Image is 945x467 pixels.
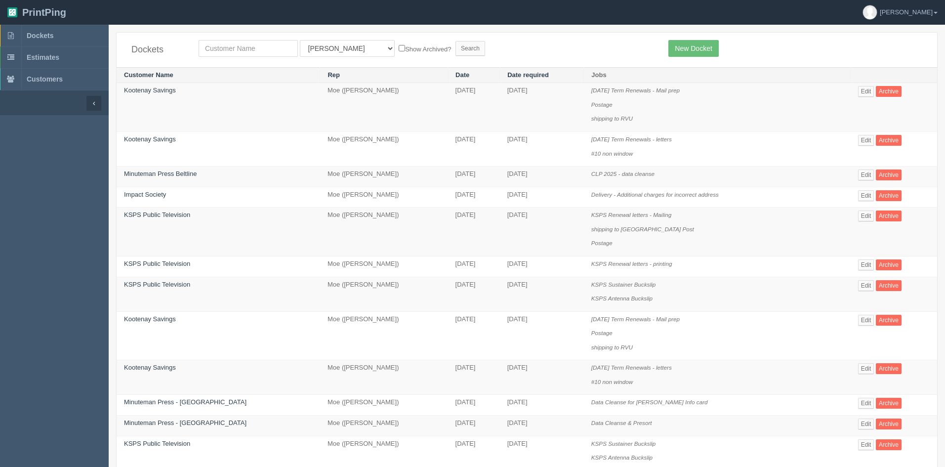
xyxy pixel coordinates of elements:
i: KSPS Renewal letters - Mailing [591,212,671,218]
td: [DATE] [500,277,584,311]
td: Moe ([PERSON_NAME]) [320,416,448,436]
td: [DATE] [500,167,584,187]
i: [DATE] Term Renewals - Mail prep [591,316,680,322]
a: Edit [858,280,874,291]
i: CLP 2025 - data cleanse [591,170,655,177]
a: Kootenay Savings [124,364,176,371]
td: Moe ([PERSON_NAME]) [320,277,448,311]
h4: Dockets [131,45,184,55]
td: [DATE] [500,208,584,256]
a: KSPS Public Television [124,440,190,447]
td: Moe ([PERSON_NAME]) [320,187,448,208]
td: Moe ([PERSON_NAME]) [320,83,448,132]
i: Postage [591,330,613,336]
i: [DATE] Term Renewals - Mail prep [591,87,680,93]
i: shipping to RVU [591,115,633,122]
td: [DATE] [500,311,584,360]
a: Archive [876,315,902,326]
a: Edit [858,135,874,146]
a: Minuteman Press - [GEOGRAPHIC_DATA] [124,419,247,426]
i: shipping to [GEOGRAPHIC_DATA] Post [591,226,694,232]
a: Edit [858,211,874,221]
i: [DATE] Term Renewals - letters [591,136,672,142]
td: [DATE] [448,83,500,132]
td: [DATE] [448,277,500,311]
a: New Docket [668,40,718,57]
a: Minuteman Press - [GEOGRAPHIC_DATA] [124,398,247,406]
i: shipping to RVU [591,344,633,350]
th: Jobs [584,67,851,83]
i: KSPS Sustainer Buckslip [591,440,656,447]
a: Archive [876,135,902,146]
a: Archive [876,280,902,291]
td: [DATE] [448,395,500,416]
a: Edit [858,170,874,180]
td: [DATE] [448,416,500,436]
a: KSPS Public Television [124,211,190,218]
td: [DATE] [500,187,584,208]
a: Edit [858,363,874,374]
a: Kootenay Savings [124,315,176,323]
a: Date required [507,71,549,79]
td: Moe ([PERSON_NAME]) [320,132,448,167]
a: Rep [328,71,340,79]
a: Archive [876,398,902,409]
a: KSPS Public Television [124,260,190,267]
i: KSPS Antenna Buckslip [591,295,653,301]
i: Postage [591,240,613,246]
td: [DATE] [448,187,500,208]
a: KSPS Public Television [124,281,190,288]
td: Moe ([PERSON_NAME]) [320,208,448,256]
a: Edit [858,439,874,450]
a: Date [455,71,469,79]
a: Customer Name [124,71,173,79]
td: Moe ([PERSON_NAME]) [320,167,448,187]
a: Edit [858,398,874,409]
td: [DATE] [500,360,584,395]
span: Customers [27,75,63,83]
input: Search [455,41,485,56]
span: Estimates [27,53,59,61]
a: Archive [876,190,902,201]
a: Minuteman Press Beltline [124,170,197,177]
td: [DATE] [500,83,584,132]
i: KSPS Renewal letters - printing [591,260,672,267]
i: Data Cleanse & Presort [591,420,652,426]
span: Dockets [27,32,53,40]
td: [DATE] [448,132,500,167]
a: Kootenay Savings [124,86,176,94]
a: Archive [876,259,902,270]
label: Show Archived? [399,43,451,54]
img: logo-3e63b451c926e2ac314895c53de4908e5d424f24456219fb08d385ab2e579770.png [7,7,17,17]
i: Data Cleanse for [PERSON_NAME] Info card [591,399,708,405]
i: KSPS Antenna Buckslip [591,454,653,461]
td: [DATE] [448,167,500,187]
input: Customer Name [199,40,298,57]
a: Archive [876,363,902,374]
input: Show Archived? [399,45,405,51]
td: [DATE] [448,256,500,277]
img: avatar_default-7531ab5dedf162e01f1e0bb0964e6a185e93c5c22dfe317fb01d7f8cd2b1632c.jpg [863,5,877,19]
a: Impact Society [124,191,166,198]
a: Archive [876,170,902,180]
td: Moe ([PERSON_NAME]) [320,256,448,277]
i: Postage [591,101,613,108]
a: Archive [876,419,902,429]
a: Kootenay Savings [124,135,176,143]
i: KSPS Sustainer Buckslip [591,281,656,288]
td: [DATE] [448,360,500,395]
td: Moe ([PERSON_NAME]) [320,360,448,395]
td: Moe ([PERSON_NAME]) [320,395,448,416]
td: [DATE] [500,395,584,416]
td: [DATE] [500,132,584,167]
i: [DATE] Term Renewals - letters [591,364,672,371]
a: Edit [858,419,874,429]
i: #10 non window [591,150,633,157]
a: Edit [858,259,874,270]
a: Edit [858,190,874,201]
i: #10 non window [591,379,633,385]
a: Archive [876,439,902,450]
td: Moe ([PERSON_NAME]) [320,311,448,360]
a: Edit [858,86,874,97]
a: Edit [858,315,874,326]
